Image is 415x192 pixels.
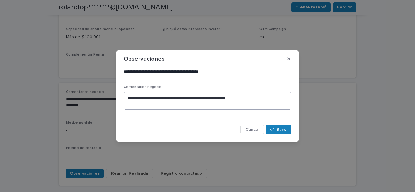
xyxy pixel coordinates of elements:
p: Observaciones [124,55,165,62]
span: Comentarios negocio [124,85,162,89]
button: Cancel [240,125,264,134]
span: Cancel [245,127,259,132]
span: Save [276,127,286,132]
button: Save [266,125,291,134]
